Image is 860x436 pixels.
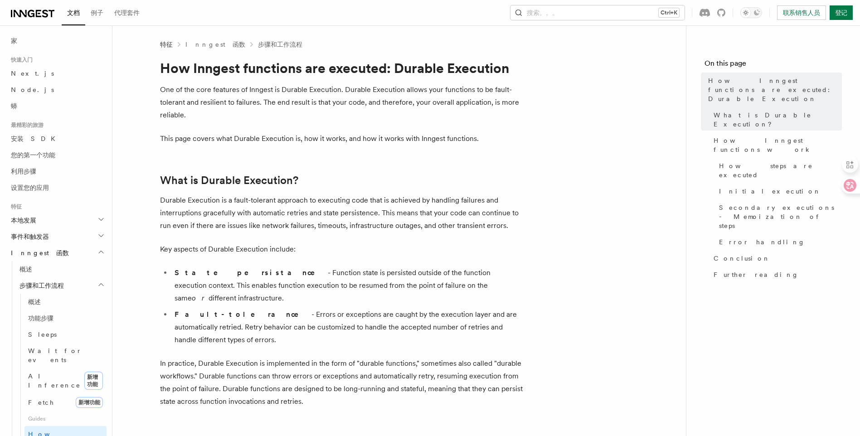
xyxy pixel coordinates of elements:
span: 例子 [91,9,103,16]
a: 利用步骤 [7,163,107,179]
p: Durable Execution is a fault-tolerant approach to executing code that is achieved by handling fai... [160,194,523,232]
strong: Fault-tolerance [175,310,311,319]
span: Secondary executions - Memoization of steps [719,203,842,230]
button: 步骤和工作流程 [16,277,107,294]
p: In practice, Durable Execution is implemented in the form of "durable functions," sometimes also ... [160,357,523,408]
em: or [192,294,209,302]
span: 功能步骤 [28,315,53,322]
h4: On this page [705,58,842,73]
p: Key aspects of Durable Execution include: [160,243,523,256]
span: How steps are executed [719,161,842,179]
a: What is Durable Execution? [160,174,298,187]
a: 功能步骤 [24,310,107,326]
span: 新增功能 [76,397,103,408]
p: One of the core features of Inngest is Durable Execution. Durable Execution allows your functions... [160,83,523,121]
span: Fetch [28,399,54,406]
a: Conclusion [710,250,842,266]
li: - Errors or exceptions are caught by the execution layer and are automatically retried. Retry beh... [172,308,523,346]
span: Sleeps [28,331,57,338]
span: 本地发展 [7,216,36,225]
a: 安装 SDK [7,131,107,147]
button: 事件和触发器 [7,228,107,245]
a: What is Durable Execution? [710,107,842,132]
h1: How Inngest functions are executed: Durable Execution [160,60,523,76]
span: 特征 [160,40,173,49]
span: 利用步骤 [11,168,36,175]
span: What is Durable Execution? [714,111,842,129]
kbd: Ctrl+K [659,8,679,17]
a: 设置您的应用 [7,179,107,196]
a: Secondary executions - Memoization of steps [715,199,842,234]
a: 文档 [62,3,85,25]
span: Conclusion [714,254,770,263]
button: 切换深色模式 [740,7,762,18]
span: 概述 [28,298,41,305]
span: Node.js [11,86,54,93]
span: How Inngest functions work [714,136,842,154]
button: 搜索。。。Ctrl+K [510,5,685,20]
a: How Inngest functions are executed: Durable Execution [705,73,842,107]
a: Error handling [715,234,842,250]
span: 蟒 [11,102,17,110]
a: AI Inference新增功能 [24,368,107,393]
li: - Function state is persisted outside of the function execution context. This enables function ex... [172,266,523,305]
a: Wait for events [24,343,107,368]
span: Wait for events [28,347,82,363]
a: 蟒 [7,98,107,114]
a: Next.js [7,65,107,82]
span: Further reading [714,270,799,279]
a: Fetch新增功能 [24,393,107,412]
span: Error handling [719,237,805,247]
span: 特征 [7,203,22,210]
span: 代理套件 [114,9,140,16]
span: 事件和触发器 [7,232,49,241]
a: Sleeps [24,326,107,343]
span: Initial execution [719,187,821,196]
span: 安装 SDK [11,135,61,142]
a: 例子 [85,3,109,24]
font: 家 [11,37,17,44]
a: How Inngest functions work [710,132,842,158]
span: 设置您的应用 [11,184,49,191]
span: 您的第一个功能 [11,151,55,159]
a: 概述 [16,261,107,277]
a: 代理套件 [109,3,145,24]
span: AI Inference [28,373,81,389]
span: 快速入门 [7,56,33,63]
button: 本地发展 [7,212,107,228]
span: 新增功能 [84,372,103,390]
span: Guides [24,412,107,426]
a: How steps are executed [715,158,842,183]
p: This page covers what Durable Execution is, how it works, and how it works with Inngest functions. [160,132,523,145]
span: 概述 [19,266,32,273]
font: 搜索。。。 [527,8,559,17]
span: Next.js [11,70,54,77]
a: Node.js [7,82,107,98]
a: 概述 [24,294,107,310]
span: 最精彩的旅游 [7,121,44,129]
strong: State persistance [175,268,328,277]
a: 步骤和工作流程 [258,40,302,49]
a: Further reading [710,266,842,283]
a: Inngest 函数 [185,40,245,49]
a: 登记 [830,5,853,20]
span: Inngest 函数 [7,248,69,257]
a: 联系销售人员 [777,5,826,20]
span: 步骤和工作流程 [16,281,64,290]
a: 家 [7,33,107,49]
span: How Inngest functions are executed: Durable Execution [708,76,842,103]
button: Inngest 函数 [7,245,107,261]
a: Initial execution [715,183,842,199]
span: 文档 [67,9,80,16]
a: 您的第一个功能 [7,147,107,163]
